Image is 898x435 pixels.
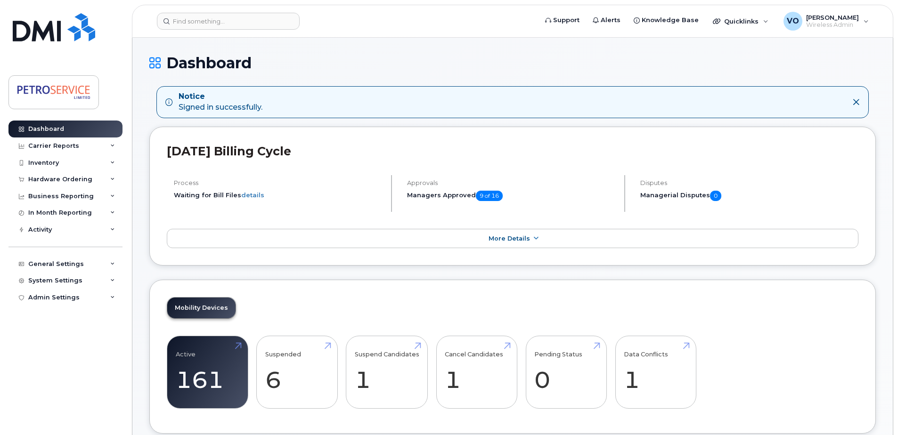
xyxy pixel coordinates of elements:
h2: [DATE] Billing Cycle [167,144,858,158]
span: 9 of 16 [476,191,503,201]
a: Mobility Devices [167,298,236,318]
li: Waiting for Bill Files [174,191,383,200]
h5: Managers Approved [407,191,616,201]
a: Active 161 [176,341,239,403]
h1: Dashboard [149,55,876,71]
a: details [241,191,264,199]
a: Suspended 6 [265,341,329,403]
span: More Details [489,235,530,242]
a: Cancel Candidates 1 [445,341,508,403]
h5: Managerial Disputes [640,191,858,201]
div: Signed in successfully. [179,91,262,113]
h4: Approvals [407,179,616,186]
a: Data Conflicts 1 [624,341,687,403]
a: Suspend Candidates 1 [355,341,419,403]
h4: Process [174,179,383,186]
span: 0 [710,191,721,201]
a: Pending Status 0 [534,341,598,403]
strong: Notice [179,91,262,102]
h4: Disputes [640,179,858,186]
